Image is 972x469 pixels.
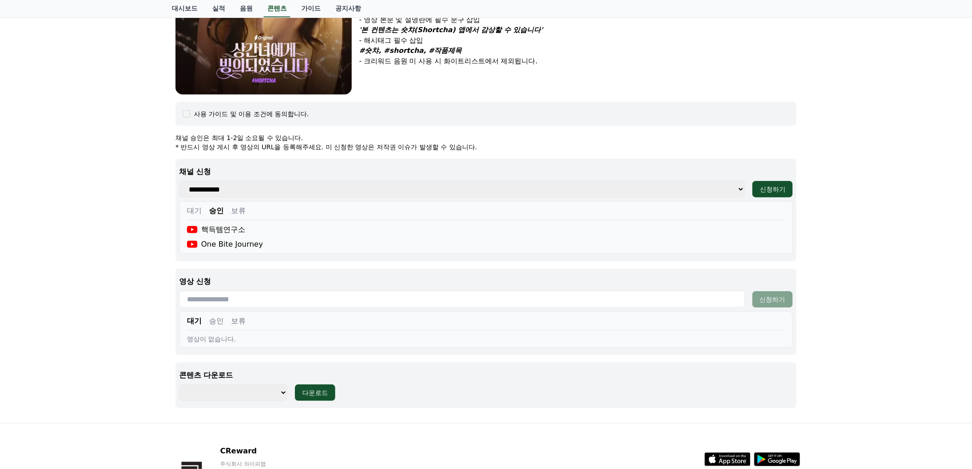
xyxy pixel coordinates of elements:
[752,291,793,308] button: 신청하기
[220,446,332,457] p: CReward
[359,15,797,25] p: - 영상 본문 및 설명란에 필수 문구 삽입
[179,166,793,177] p: 채널 신청
[359,26,543,34] em: '본 컨텐츠는 숏챠(Shortcha) 앱에서 감상할 수 있습니다'
[359,46,462,55] em: #숏챠, #shortcha, #작품제목
[359,35,797,46] p: - 해시태그 필수 삽입
[187,224,245,235] div: 핵득템연구소
[187,205,202,216] button: 대기
[187,239,263,250] div: One Bite Journey
[302,388,328,397] div: 다운로드
[295,384,335,401] button: 다운로드
[187,334,785,344] div: 영상이 없습니다.
[175,133,797,142] p: 채널 승인은 최대 1-2일 소요될 수 있습니다.
[359,56,797,67] p: - 크리워드 음원 미 사용 시 화이트리스트에서 제외됩니다.
[752,181,793,198] button: 신청하기
[175,142,797,152] p: * 반드시 영상 게시 후 영상의 URL을 등록해주세요. 미 신청한 영상은 저작권 이슈가 발생할 수 있습니다.
[209,205,224,216] button: 승인
[760,185,786,194] div: 신청하기
[187,316,202,327] button: 대기
[231,205,246,216] button: 보류
[220,460,332,468] p: 주식회사 와이피랩
[231,316,246,327] button: 보류
[209,316,224,327] button: 승인
[760,295,786,304] div: 신청하기
[194,109,309,119] div: 사용 가이드 및 이용 조건에 동의합니다.
[179,276,793,287] p: 영상 신청
[179,370,793,381] p: 콘텐츠 다운로드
